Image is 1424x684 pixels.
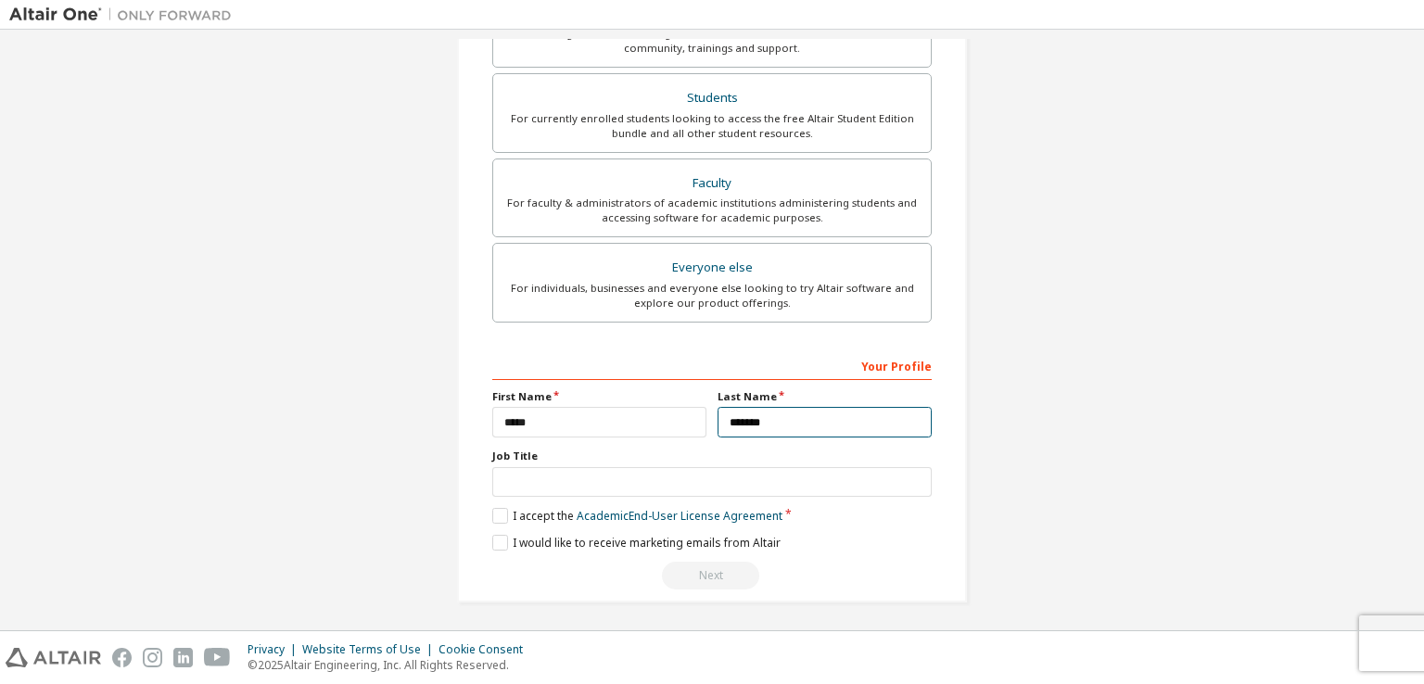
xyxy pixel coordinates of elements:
[504,196,920,225] div: For faculty & administrators of academic institutions administering students and accessing softwa...
[492,350,932,380] div: Your Profile
[248,657,534,673] p: © 2025 Altair Engineering, Inc. All Rights Reserved.
[504,85,920,111] div: Students
[302,642,439,657] div: Website Terms of Use
[718,389,932,404] label: Last Name
[112,648,132,667] img: facebook.svg
[204,648,231,667] img: youtube.svg
[248,642,302,657] div: Privacy
[504,171,920,196] div: Faculty
[173,648,193,667] img: linkedin.svg
[504,111,920,141] div: For currently enrolled students looking to access the free Altair Student Edition bundle and all ...
[504,26,920,56] div: For existing customers looking to access software downloads, HPC resources, community, trainings ...
[9,6,241,24] img: Altair One
[6,648,101,667] img: altair_logo.svg
[504,281,920,310] div: For individuals, businesses and everyone else looking to try Altair software and explore our prod...
[492,508,782,524] label: I accept the
[492,562,932,589] div: Read and acccept EULA to continue
[492,449,932,463] label: Job Title
[504,255,920,281] div: Everyone else
[577,508,782,524] a: Academic End-User License Agreement
[492,389,706,404] label: First Name
[439,642,534,657] div: Cookie Consent
[143,648,162,667] img: instagram.svg
[492,535,781,551] label: I would like to receive marketing emails from Altair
